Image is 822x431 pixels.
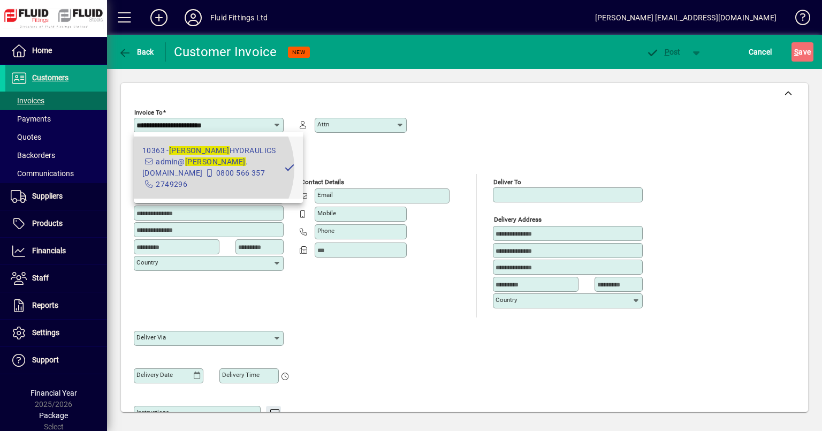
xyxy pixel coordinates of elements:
[32,246,66,255] span: Financials
[32,46,52,55] span: Home
[5,265,107,292] a: Staff
[791,42,813,62] button: Save
[5,183,107,210] a: Suppliers
[493,178,521,186] mat-label: Deliver To
[176,8,210,27] button: Profile
[5,210,107,237] a: Products
[292,49,306,56] span: NEW
[11,169,74,178] span: Communications
[641,42,686,62] button: Post
[32,328,59,337] span: Settings
[11,133,41,141] span: Quotes
[646,48,681,56] span: ost
[5,37,107,64] a: Home
[5,110,107,128] a: Payments
[32,73,68,82] span: Customers
[32,192,63,200] span: Suppliers
[11,115,51,123] span: Payments
[222,371,260,379] mat-label: Delivery time
[5,164,107,183] a: Communications
[32,356,59,364] span: Support
[136,409,169,416] mat-label: Instructions
[116,42,157,62] button: Back
[5,238,107,264] a: Financials
[317,209,336,217] mat-label: Mobile
[787,2,809,37] a: Knowledge Base
[5,128,107,146] a: Quotes
[746,42,775,62] button: Cancel
[11,96,44,105] span: Invoices
[794,43,811,61] span: ave
[317,227,334,235] mat-label: Phone
[39,411,68,420] span: Package
[5,292,107,319] a: Reports
[107,42,166,62] app-page-header-button: Back
[595,9,777,26] div: [PERSON_NAME] [EMAIL_ADDRESS][DOMAIN_NAME]
[5,92,107,110] a: Invoices
[134,109,163,116] mat-label: Invoice To
[136,371,173,379] mat-label: Delivery date
[5,347,107,374] a: Support
[32,301,58,309] span: Reports
[210,9,268,26] div: Fluid Fittings Ltd
[32,219,63,228] span: Products
[794,48,798,56] span: S
[317,120,329,128] mat-label: Attn
[665,48,669,56] span: P
[174,43,277,61] div: Customer Invoice
[317,191,333,199] mat-label: Email
[136,334,166,341] mat-label: Deliver via
[5,146,107,164] a: Backorders
[31,389,77,397] span: Financial Year
[749,43,772,61] span: Cancel
[269,170,286,187] button: Copy to Delivery address
[32,274,49,282] span: Staff
[11,151,55,160] span: Backorders
[136,259,158,266] mat-label: Country
[142,8,176,27] button: Add
[496,296,517,304] mat-label: Country
[118,48,154,56] span: Back
[5,320,107,346] a: Settings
